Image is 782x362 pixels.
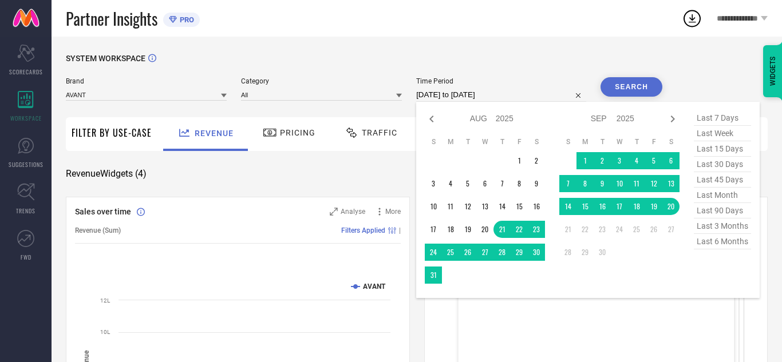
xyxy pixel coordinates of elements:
[628,175,645,192] td: Thu Sep 11 2025
[385,208,401,216] span: More
[628,152,645,169] td: Thu Sep 04 2025
[576,152,594,169] td: Mon Sep 01 2025
[594,221,611,238] td: Tue Sep 23 2025
[628,198,645,215] td: Thu Sep 18 2025
[511,175,528,192] td: Fri Aug 08 2025
[666,112,680,126] div: Next month
[694,172,751,188] span: last 45 days
[682,8,702,29] div: Open download list
[21,253,31,261] span: FWD
[694,141,751,157] span: last 15 days
[66,77,227,85] span: Brand
[645,152,662,169] td: Fri Sep 05 2025
[662,175,680,192] td: Sat Sep 13 2025
[72,126,152,140] span: Filter By Use-Case
[442,137,459,146] th: Monday
[425,137,442,146] th: Sunday
[528,198,545,215] td: Sat Aug 16 2025
[662,221,680,238] td: Sat Sep 27 2025
[594,244,611,261] td: Tue Sep 30 2025
[576,175,594,192] td: Mon Sep 08 2025
[611,221,628,238] td: Wed Sep 24 2025
[362,128,397,137] span: Traffic
[16,206,35,215] span: TRENDS
[611,152,628,169] td: Wed Sep 03 2025
[694,218,751,234] span: last 3 months
[493,198,511,215] td: Thu Aug 14 2025
[75,226,121,234] span: Revenue (Sum)
[341,208,365,216] span: Analyse
[425,221,442,238] td: Sun Aug 17 2025
[442,244,459,261] td: Mon Aug 25 2025
[493,175,511,192] td: Thu Aug 07 2025
[645,198,662,215] td: Fri Sep 19 2025
[280,128,315,137] span: Pricing
[694,126,751,141] span: last week
[75,207,131,216] span: Sales over time
[559,244,576,261] td: Sun Sep 28 2025
[694,188,751,203] span: last month
[442,175,459,192] td: Mon Aug 04 2025
[694,234,751,249] span: last 6 months
[493,244,511,261] td: Thu Aug 28 2025
[511,152,528,169] td: Fri Aug 01 2025
[66,7,157,30] span: Partner Insights
[363,283,386,291] text: AVANT
[528,175,545,192] td: Sat Aug 09 2025
[195,129,234,138] span: Revenue
[662,198,680,215] td: Sat Sep 20 2025
[100,297,110,304] text: 12L
[528,244,545,261] td: Sat Aug 30 2025
[528,221,545,238] td: Sat Aug 23 2025
[476,221,493,238] td: Wed Aug 20 2025
[645,137,662,146] th: Friday
[528,152,545,169] td: Sat Aug 02 2025
[9,67,43,76] span: SCORECARDS
[330,208,338,216] svg: Zoom
[511,221,528,238] td: Fri Aug 22 2025
[425,198,442,215] td: Sun Aug 10 2025
[628,221,645,238] td: Thu Sep 25 2025
[576,221,594,238] td: Mon Sep 22 2025
[425,112,439,126] div: Previous month
[594,175,611,192] td: Tue Sep 09 2025
[559,198,576,215] td: Sun Sep 14 2025
[594,198,611,215] td: Tue Sep 16 2025
[594,137,611,146] th: Tuesday
[645,221,662,238] td: Fri Sep 26 2025
[694,110,751,126] span: last 7 days
[341,226,385,234] span: Filters Applied
[66,54,145,63] span: SYSTEM WORKSPACE
[459,221,476,238] td: Tue Aug 19 2025
[442,198,459,215] td: Mon Aug 11 2025
[528,137,545,146] th: Saturday
[694,157,751,172] span: last 30 days
[10,114,42,122] span: WORKSPACE
[459,244,476,261] td: Tue Aug 26 2025
[628,137,645,146] th: Thursday
[576,137,594,146] th: Monday
[694,203,751,218] span: last 90 days
[425,175,442,192] td: Sun Aug 03 2025
[416,77,586,85] span: Time Period
[645,175,662,192] td: Fri Sep 12 2025
[476,137,493,146] th: Wednesday
[177,15,194,24] span: PRO
[559,175,576,192] td: Sun Sep 07 2025
[425,244,442,261] td: Sun Aug 24 2025
[594,152,611,169] td: Tue Sep 02 2025
[576,198,594,215] td: Mon Sep 15 2025
[576,244,594,261] td: Mon Sep 29 2025
[442,221,459,238] td: Mon Aug 18 2025
[662,152,680,169] td: Sat Sep 06 2025
[399,226,401,234] span: |
[459,175,476,192] td: Tue Aug 05 2025
[662,137,680,146] th: Saturday
[476,198,493,215] td: Wed Aug 13 2025
[559,137,576,146] th: Sunday
[601,77,662,97] button: Search
[100,329,110,335] text: 10L
[241,77,402,85] span: Category
[611,137,628,146] th: Wednesday
[511,244,528,261] td: Fri Aug 29 2025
